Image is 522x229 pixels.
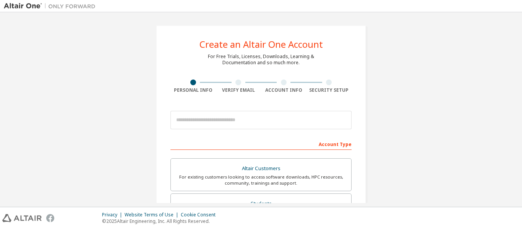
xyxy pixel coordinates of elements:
[125,212,181,218] div: Website Terms of Use
[216,87,261,93] div: Verify Email
[102,212,125,218] div: Privacy
[170,138,352,150] div: Account Type
[306,87,352,93] div: Security Setup
[261,87,306,93] div: Account Info
[199,40,323,49] div: Create an Altair One Account
[208,54,314,66] div: For Free Trials, Licenses, Downloads, Learning & Documentation and so much more.
[175,198,347,209] div: Students
[46,214,54,222] img: facebook.svg
[175,174,347,186] div: For existing customers looking to access software downloads, HPC resources, community, trainings ...
[181,212,220,218] div: Cookie Consent
[4,2,99,10] img: Altair One
[170,87,216,93] div: Personal Info
[102,218,220,224] p: © 2025 Altair Engineering, Inc. All Rights Reserved.
[2,214,42,222] img: altair_logo.svg
[175,163,347,174] div: Altair Customers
